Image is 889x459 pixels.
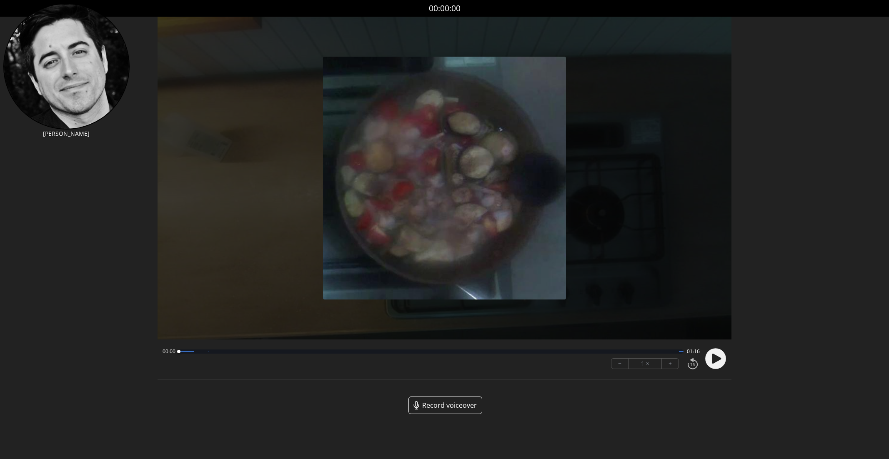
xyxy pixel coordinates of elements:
[662,359,679,369] button: +
[687,348,700,355] span: 01:16
[611,359,629,369] button: −
[163,348,175,355] span: 00:00
[408,397,482,414] a: Record voiceover
[429,2,461,15] a: 00:00:00
[323,57,566,299] img: Poster Image
[629,359,662,369] div: 1 ×
[3,130,130,138] p: [PERSON_NAME]
[422,400,477,410] span: Record voiceover
[3,3,130,130] img: JC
